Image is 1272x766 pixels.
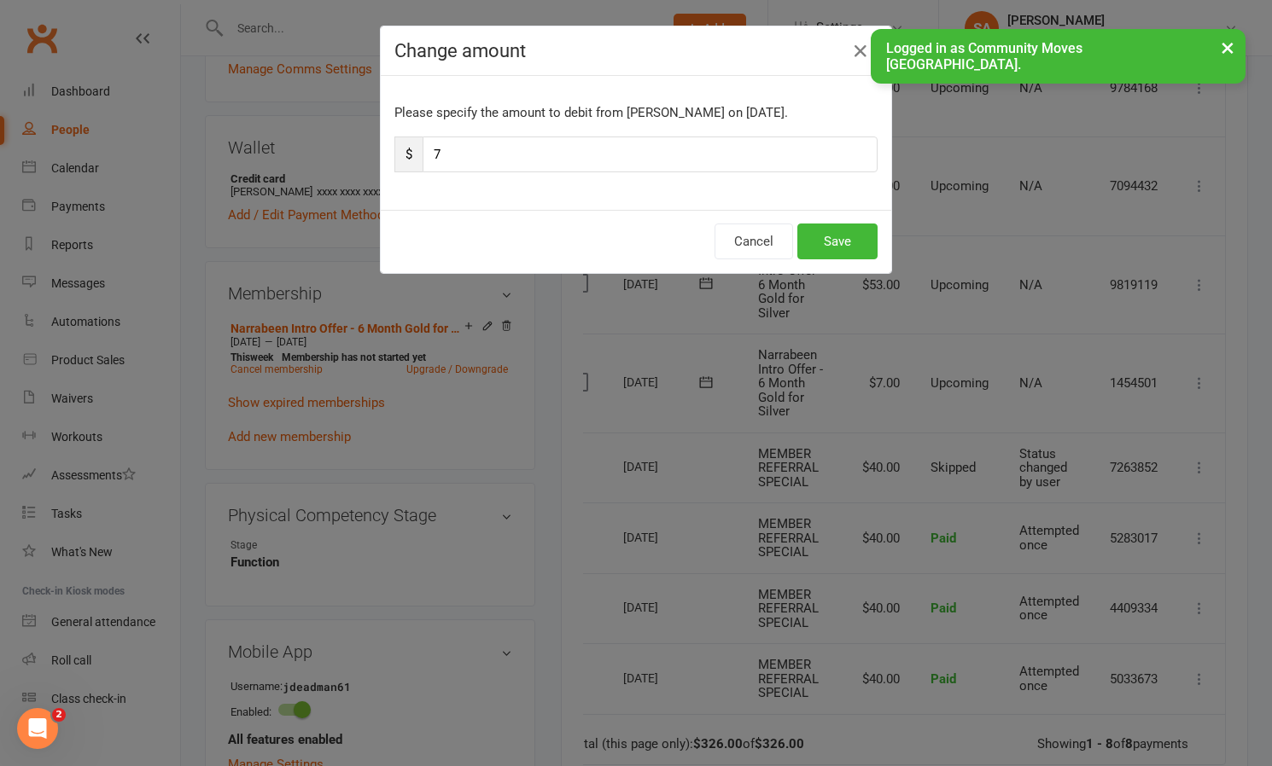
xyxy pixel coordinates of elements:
[52,708,66,722] span: 2
[17,708,58,749] iframe: Intercom live chat
[1212,29,1243,66] button: ×
[715,223,793,259] button: Cancel
[394,102,878,123] p: Please specify the amount to debit from [PERSON_NAME] on [DATE].
[797,223,878,259] button: Save
[886,40,1082,73] span: Logged in as Community Moves [GEOGRAPHIC_DATA].
[394,136,423,172] span: $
